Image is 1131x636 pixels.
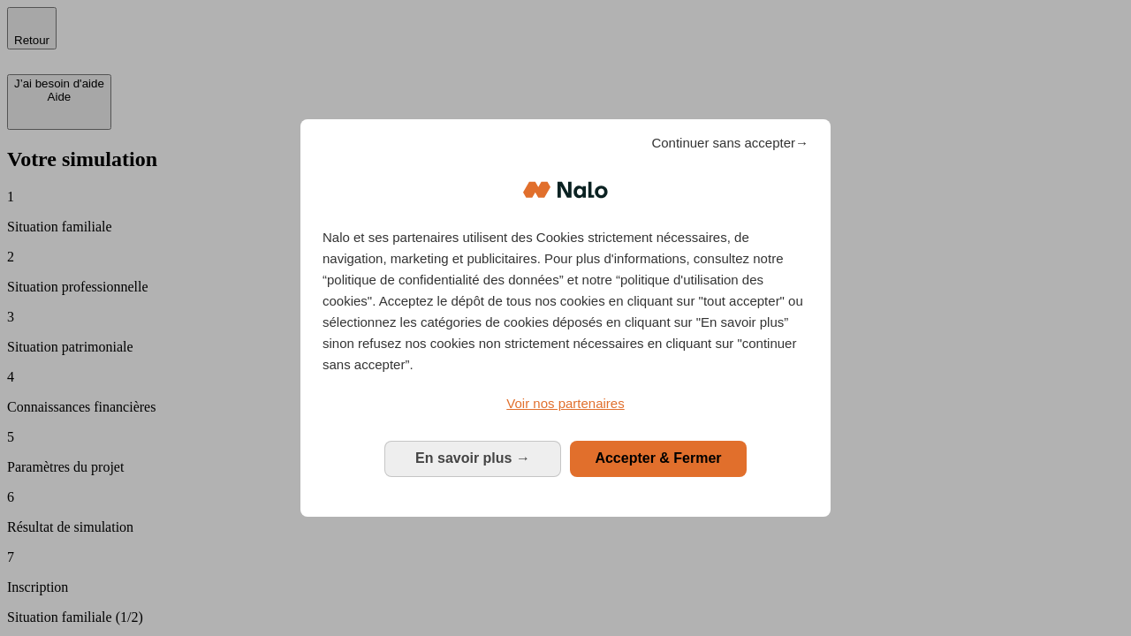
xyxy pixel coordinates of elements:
span: Voir nos partenaires [506,396,624,411]
button: En savoir plus: Configurer vos consentements [384,441,561,476]
span: Continuer sans accepter→ [651,132,808,154]
p: Nalo et ses partenaires utilisent des Cookies strictement nécessaires, de navigation, marketing e... [323,227,808,375]
span: En savoir plus → [415,450,530,466]
span: Accepter & Fermer [595,450,721,466]
a: Voir nos partenaires [323,393,808,414]
div: Bienvenue chez Nalo Gestion du consentement [300,119,831,516]
img: Logo [523,163,608,216]
button: Accepter & Fermer: Accepter notre traitement des données et fermer [570,441,747,476]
